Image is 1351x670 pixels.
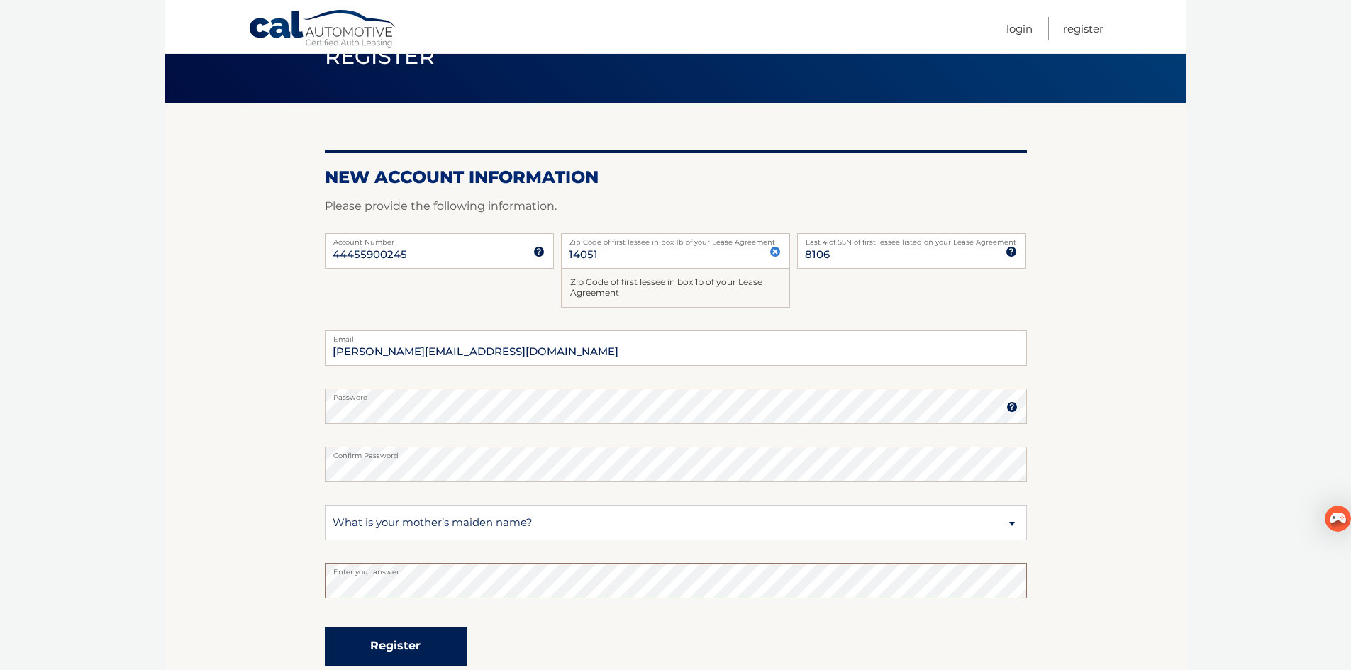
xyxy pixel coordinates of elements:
[325,330,1027,366] input: Email
[325,233,554,269] input: Account Number
[325,627,467,666] button: Register
[533,246,545,257] img: tooltip.svg
[797,233,1026,245] label: Last 4 of SSN of first lessee listed on your Lease Agreement
[561,269,790,308] div: Zip Code of first lessee in box 1b of your Lease Agreement
[325,167,1027,188] h2: New Account Information
[797,233,1026,269] input: SSN or EIN (last 4 digits only)
[561,233,790,269] input: Zip Code
[325,330,1027,342] label: Email
[325,389,1027,400] label: Password
[325,563,1027,574] label: Enter your answer
[1063,17,1103,40] a: Register
[325,447,1027,458] label: Confirm Password
[1006,17,1033,40] a: Login
[1006,401,1018,413] img: tooltip.svg
[325,43,435,69] span: Register
[561,233,790,245] label: Zip Code of first lessee in box 1b of your Lease Agreement
[1006,246,1017,257] img: tooltip.svg
[325,196,1027,216] p: Please provide the following information.
[325,233,554,245] label: Account Number
[769,246,781,257] img: close.svg
[248,9,397,50] a: Cal Automotive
